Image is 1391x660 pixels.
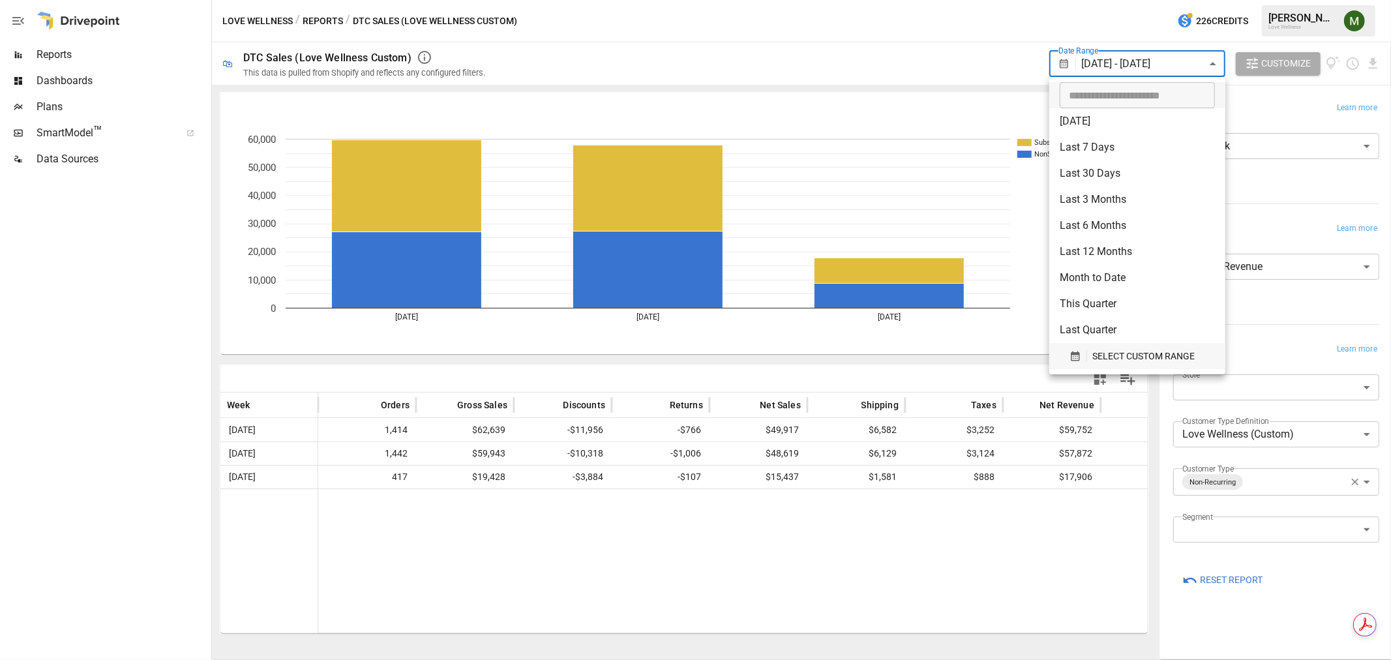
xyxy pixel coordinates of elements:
[1049,291,1225,317] li: This Quarter
[1049,187,1225,213] li: Last 3 Months
[1049,317,1225,343] li: Last Quarter
[1049,213,1225,239] li: Last 6 Months
[1049,265,1225,291] li: Month to Date
[1049,239,1225,265] li: Last 12 Months
[1049,108,1225,134] li: [DATE]
[1049,134,1225,160] li: Last 7 Days
[1092,348,1195,365] span: SELECT CUSTOM RANGE
[1060,343,1215,369] button: SELECT CUSTOM RANGE
[1049,160,1225,187] li: Last 30 Days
